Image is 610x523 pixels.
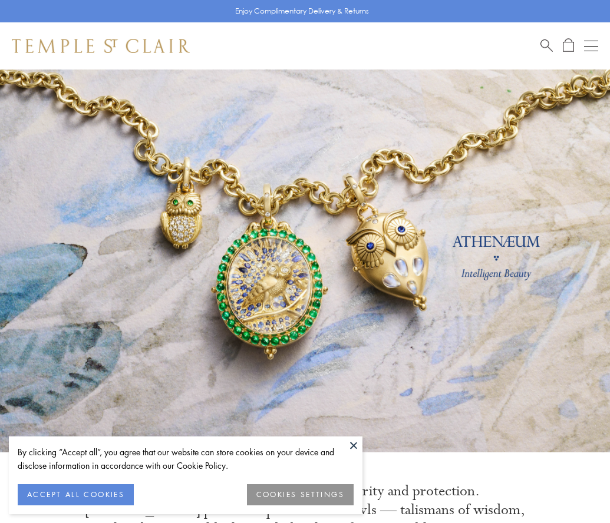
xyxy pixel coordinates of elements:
[540,38,553,53] a: Search
[18,484,134,505] button: ACCEPT ALL COOKIES
[247,484,354,505] button: COOKIES SETTINGS
[235,5,369,17] p: Enjoy Complimentary Delivery & Returns
[12,39,190,53] img: Temple St. Clair
[584,39,598,53] button: Open navigation
[563,38,574,53] a: Open Shopping Bag
[18,445,354,472] div: By clicking “Accept all”, you agree that our website can store cookies on your device and disclos...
